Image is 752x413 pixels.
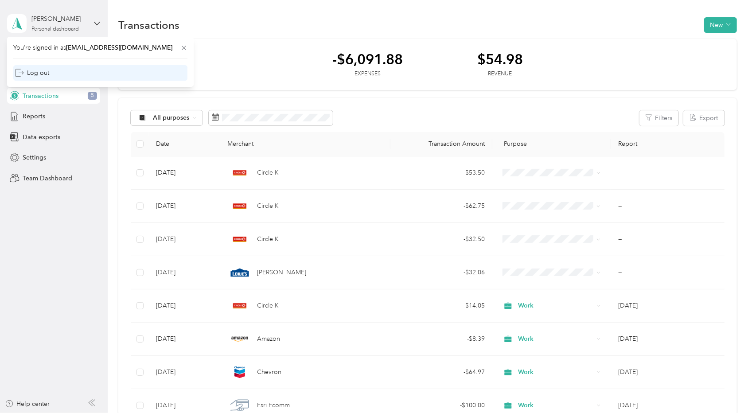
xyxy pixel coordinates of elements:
div: Revenue [477,70,523,78]
th: Merchant [220,132,390,156]
div: - $8.39 [397,334,485,344]
td: [DATE] [149,356,220,389]
img: Lowe's [230,263,249,282]
span: Work [518,301,594,311]
td: -- [611,156,725,190]
span: Circle K [257,301,279,311]
span: 5 [88,92,97,100]
td: -- [611,256,725,289]
span: Chevron [257,367,281,377]
span: Team Dashboard [23,174,72,183]
div: - $64.97 [397,367,485,377]
img: Amazon [230,330,249,348]
td: Aug 2025 [611,289,725,323]
span: Work [518,401,594,410]
span: [EMAIL_ADDRESS][DOMAIN_NAME] [66,44,172,51]
div: $54.98 [477,51,523,67]
span: Esri Ecomm [257,401,290,410]
span: Transactions [23,91,58,101]
img: Circle K [230,164,249,182]
span: Circle K [257,168,279,178]
td: [DATE] [149,190,220,223]
th: Report [611,132,725,156]
div: - $14.05 [397,301,485,311]
div: - $32.06 [397,268,485,277]
span: [PERSON_NAME] [257,268,306,277]
button: Help center [5,399,50,409]
div: - $53.50 [397,168,485,178]
td: [DATE] [149,156,220,190]
img: Chevron [230,363,249,382]
img: Circle K [230,197,249,215]
div: - $100.00 [397,401,485,410]
span: Settings [23,153,46,162]
span: Work [518,367,594,377]
td: Aug 2025 [611,356,725,389]
td: Aug 2025 [611,323,725,356]
td: -- [611,223,725,256]
span: Data exports [23,132,60,142]
td: [DATE] [149,289,220,323]
div: Log out [15,68,49,78]
span: Work [518,334,594,344]
td: [DATE] [149,256,220,289]
td: [DATE] [149,223,220,256]
img: Circle K [230,230,249,249]
span: All purposes [153,115,190,121]
th: Transaction Amount [390,132,492,156]
td: [DATE] [149,323,220,356]
span: Circle K [257,234,279,244]
span: Reports [23,112,45,121]
h1: Transactions [118,20,179,30]
span: Amazon [257,334,280,344]
span: Circle K [257,201,279,211]
div: -$6,091.88 [332,51,403,67]
div: - $62.75 [397,201,485,211]
iframe: Everlance-gr Chat Button Frame [702,363,752,413]
div: - $32.50 [397,234,485,244]
div: Expenses [332,70,403,78]
td: -- [611,190,725,223]
div: Personal dashboard [31,27,79,32]
button: Filters [639,110,678,126]
span: You’re signed in as [13,43,187,52]
img: Circle K [230,296,249,315]
button: New [704,17,737,33]
span: Purpose [499,140,527,148]
th: Date [149,132,220,156]
button: Export [683,110,725,126]
div: [PERSON_NAME] [31,14,87,23]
